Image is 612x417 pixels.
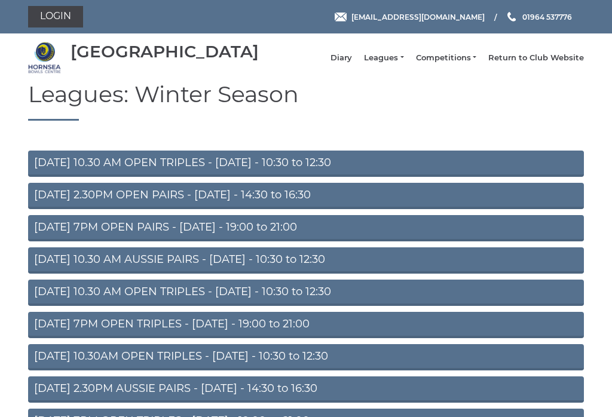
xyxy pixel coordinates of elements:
[364,53,403,63] a: Leagues
[335,11,485,23] a: Email [EMAIL_ADDRESS][DOMAIN_NAME]
[335,13,347,22] img: Email
[416,53,476,63] a: Competitions
[351,12,485,21] span: [EMAIL_ADDRESS][DOMAIN_NAME]
[71,42,259,61] div: [GEOGRAPHIC_DATA]
[28,82,584,121] h1: Leagues: Winter Season
[488,53,584,63] a: Return to Club Website
[28,312,584,338] a: [DATE] 7PM OPEN TRIPLES - [DATE] - 19:00 to 21:00
[28,215,584,241] a: [DATE] 7PM OPEN PAIRS - [DATE] - 19:00 to 21:00
[28,6,83,27] a: Login
[28,183,584,209] a: [DATE] 2.30PM OPEN PAIRS - [DATE] - 14:30 to 16:30
[506,11,572,23] a: Phone us 01964 537776
[28,41,61,74] img: Hornsea Bowls Centre
[28,280,584,306] a: [DATE] 10.30 AM OPEN TRIPLES - [DATE] - 10:30 to 12:30
[28,344,584,370] a: [DATE] 10.30AM OPEN TRIPLES - [DATE] - 10:30 to 12:30
[331,53,352,63] a: Diary
[522,12,572,21] span: 01964 537776
[28,376,584,403] a: [DATE] 2.30PM AUSSIE PAIRS - [DATE] - 14:30 to 16:30
[28,247,584,274] a: [DATE] 10.30 AM AUSSIE PAIRS - [DATE] - 10:30 to 12:30
[28,151,584,177] a: [DATE] 10.30 AM OPEN TRIPLES - [DATE] - 10:30 to 12:30
[507,12,516,22] img: Phone us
